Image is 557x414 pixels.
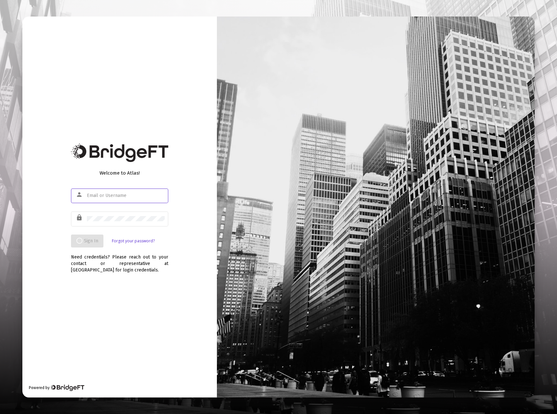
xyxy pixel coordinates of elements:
[71,235,103,247] button: Sign In
[76,214,84,222] mat-icon: lock
[71,170,168,176] div: Welcome to Atlas!
[76,191,84,199] mat-icon: person
[87,193,165,198] input: Email or Username
[76,238,98,244] span: Sign In
[112,238,155,244] a: Forgot your password?
[29,385,84,391] div: Powered by
[50,385,84,391] img: Bridge Financial Technology Logo
[71,247,168,273] div: Need credentials? Please reach out to your contact or representative at [GEOGRAPHIC_DATA] for log...
[71,144,168,162] img: Bridge Financial Technology Logo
